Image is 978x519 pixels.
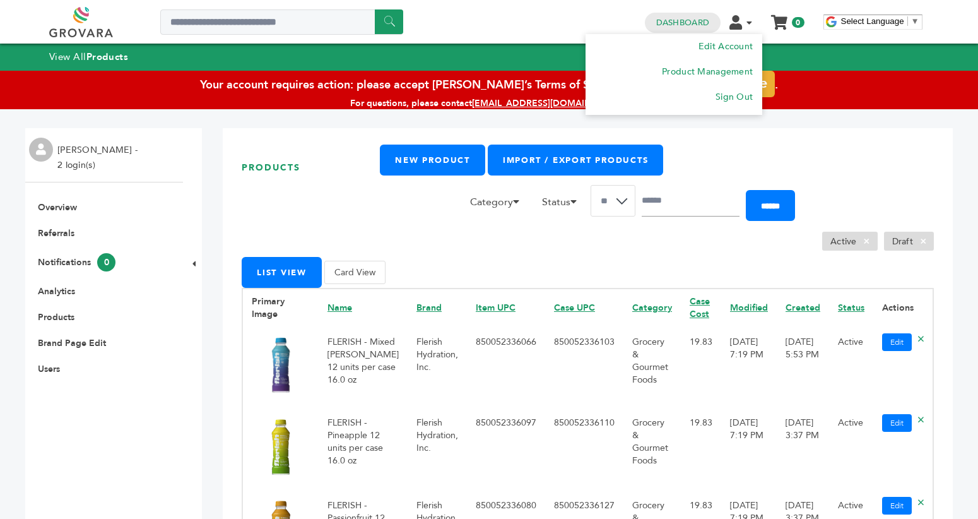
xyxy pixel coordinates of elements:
[698,40,753,52] a: Edit Account
[856,234,877,249] span: ×
[656,17,709,28] a: Dashboard
[792,17,804,28] span: 0
[772,11,786,25] a: My Cart
[716,91,753,103] a: Sign Out
[907,16,908,26] span: ​
[38,256,115,268] a: Notifications0
[476,302,516,314] a: Item UPC
[913,234,934,249] span: ×
[882,333,912,351] a: Edit
[324,261,386,284] button: Card View
[38,363,60,375] a: Users
[721,408,777,491] td: [DATE] 7:19 PM
[841,16,904,26] span: Select Language
[242,145,380,191] h1: Products
[38,201,77,213] a: Overview
[38,311,74,323] a: Products
[882,497,912,515] a: Edit
[467,327,545,408] td: 850052336066
[681,408,721,491] td: 19.83
[319,327,408,408] td: FLERISH - Mixed [PERSON_NAME] 12 units per case 16.0 oz
[472,97,625,109] a: [EMAIL_ADDRESS][DOMAIN_NAME]
[242,289,319,327] th: Primary Image
[884,232,934,251] li: Draft
[681,327,721,408] td: 19.83
[642,185,739,217] input: Search
[882,414,912,432] a: Edit
[690,295,710,320] a: Case Cost
[786,302,820,314] a: Created
[721,327,777,408] td: [DATE] 7:19 PM
[252,337,310,395] img: No Image
[829,408,873,491] td: Active
[838,302,864,314] a: Status
[554,302,595,314] a: Case UPC
[160,9,403,35] input: Search a product or brand...
[467,408,545,491] td: 850052336097
[408,408,467,491] td: Flerish Hydration, Inc.
[623,408,681,491] td: Grocery & Gourmet Foods
[873,289,933,327] th: Actions
[38,227,74,239] a: Referrals
[86,51,128,63] strong: Products
[595,84,651,109] a: Order Management
[380,145,485,176] a: New Product
[829,327,873,408] td: Active
[464,194,533,216] li: Category
[662,66,753,78] a: Product Management
[38,337,106,349] a: Brand Page Edit
[49,51,129,63] a: View AllProducts
[252,417,310,477] img: No Image
[488,145,663,176] a: Import / Export Products
[545,408,623,491] td: 850052336110
[319,408,408,491] td: FLERISH - Pineapple 12 units per case 16.0 oz
[536,194,591,216] li: Status
[38,285,75,297] a: Analytics
[632,302,672,314] a: Category
[327,302,352,314] a: Name
[29,138,53,162] img: profile.png
[416,302,442,314] a: Brand
[57,143,141,173] li: [PERSON_NAME] - 2 login(s)
[911,16,919,26] span: ▼
[822,232,878,251] li: Active
[730,302,768,314] a: Modified
[97,253,115,271] span: 0
[777,327,829,408] td: [DATE] 5:53 PM
[623,327,681,408] td: Grocery & Gourmet Foods
[408,327,467,408] td: Flerish Hydration, Inc.
[242,257,322,288] button: List View
[777,408,829,491] td: [DATE] 3:37 PM
[841,16,919,26] a: Select Language​
[545,327,623,408] td: 850052336103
